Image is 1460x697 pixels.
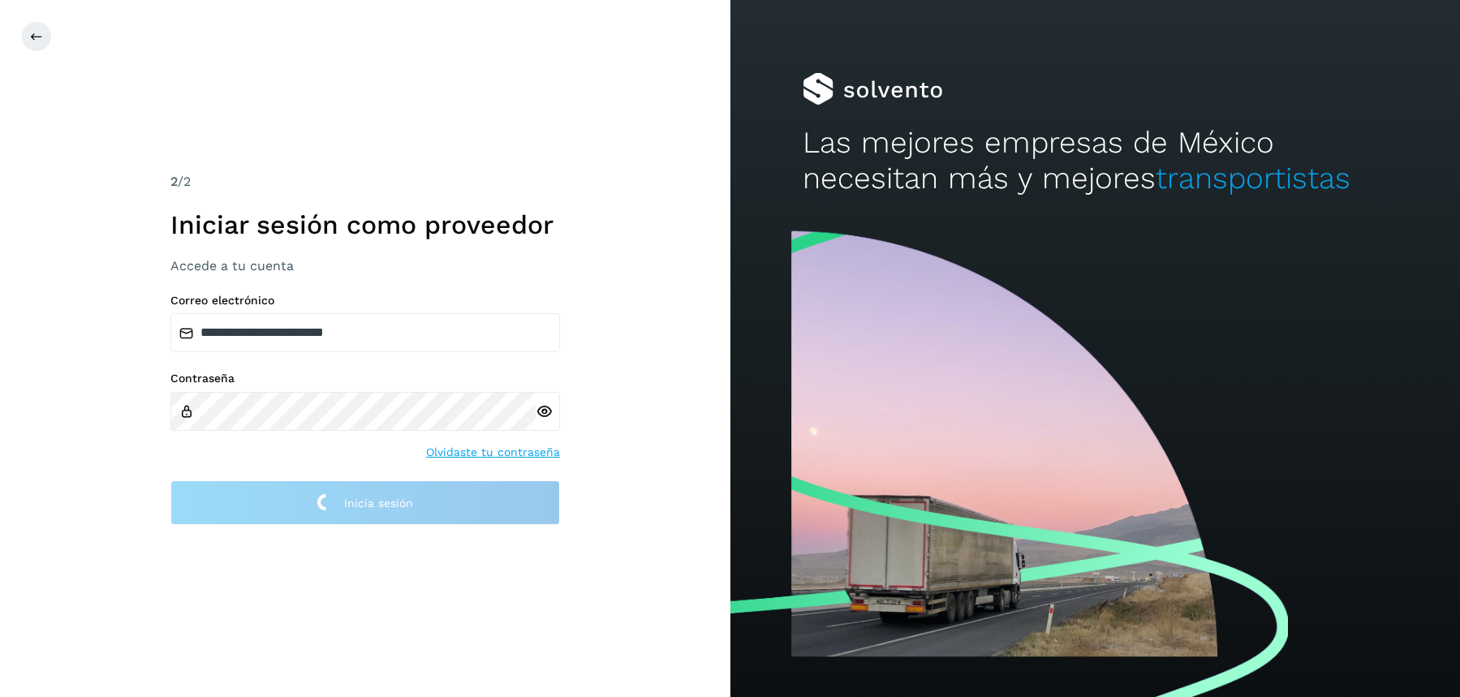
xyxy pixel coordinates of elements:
[170,372,560,385] label: Contraseña
[1156,161,1350,196] span: transportistas
[170,209,560,240] h1: Iniciar sesión como proveedor
[170,172,560,191] div: /2
[170,174,178,189] span: 2
[170,258,560,273] h3: Accede a tu cuenta
[170,480,560,525] button: Inicia sesión
[170,294,560,308] label: Correo electrónico
[344,497,413,509] span: Inicia sesión
[426,444,560,461] a: Olvidaste tu contraseña
[803,125,1387,197] h2: Las mejores empresas de México necesitan más y mejores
